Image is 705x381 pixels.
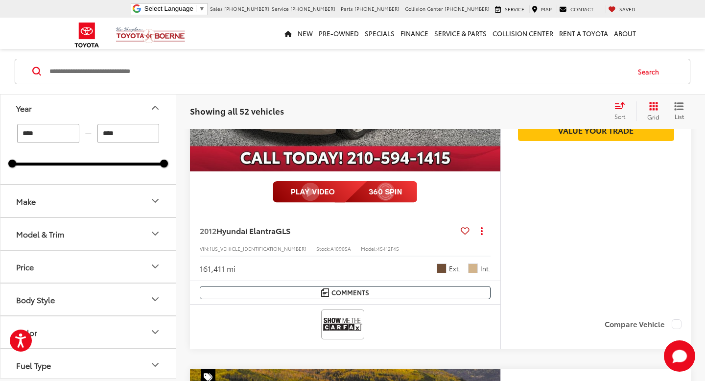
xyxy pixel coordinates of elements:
a: My Saved Vehicles [606,5,638,13]
span: [PHONE_NUMBER] [445,5,490,12]
a: Pre-Owned [316,18,362,49]
a: Specials [362,18,398,49]
img: full motion video [273,181,417,203]
div: 161,411 mi [200,263,235,274]
span: Sort [614,112,625,120]
span: List [674,112,684,120]
a: Service & Parts: Opens in a new tab [431,18,490,49]
a: Rent a Toyota [556,18,611,49]
button: MakeMake [0,185,177,217]
span: [US_VEHICLE_IDENTIFICATION_NUMBER] [210,245,306,252]
div: Fuel Type [16,360,51,370]
button: Fuel TypeFuel Type [0,349,177,381]
div: Year [149,102,161,114]
span: ▼ [199,5,205,12]
a: Home [282,18,295,49]
input: maximum [97,124,160,143]
img: Comments [321,288,329,297]
button: Toggle Chat Window [664,340,695,372]
img: Vic Vaughan Toyota of Boerne [116,26,186,44]
span: GLS [276,225,290,236]
button: Body StyleBody Style [0,284,177,315]
button: Model & TrimModel & Trim [0,218,177,250]
span: Int. [480,264,491,273]
span: Showing all 52 vehicles [190,105,284,117]
img: View CARFAX report [323,311,362,337]
span: 2012 [200,225,216,236]
a: About [611,18,639,49]
div: Color [16,328,37,337]
span: Grid [647,113,659,121]
button: Search [629,59,673,84]
span: 45412F45 [377,245,399,252]
button: Actions [473,222,491,239]
button: PricePrice [0,251,177,283]
span: Gold [437,263,446,273]
button: Comments [200,286,491,299]
button: YearYear [0,92,177,124]
label: Compare Vehicle [605,319,681,329]
div: Price [16,262,34,271]
span: A10905A [330,245,351,252]
span: — [82,129,94,138]
span: [PHONE_NUMBER] [354,5,399,12]
span: Service [272,5,289,12]
button: Select sort value [610,101,636,121]
span: dropdown dots [481,227,483,235]
button: ColorColor [0,316,177,348]
a: Select Language​ [144,5,205,12]
div: Model & Trim [16,229,64,238]
div: Year [16,103,32,113]
span: Model: [361,245,377,252]
button: Grid View [636,101,667,121]
span: Beige [468,263,478,273]
span: Comments [331,288,369,297]
div: Color [149,326,161,338]
a: Finance [398,18,431,49]
span: Contact [570,5,593,13]
a: Service [493,5,527,13]
span: Saved [619,5,635,13]
button: List View [667,101,691,121]
span: Hyundai Elantra [216,225,276,236]
span: Collision Center [405,5,443,12]
span: Stock: [316,245,330,252]
a: Collision Center [490,18,556,49]
img: Toyota [69,19,105,51]
span: Service [505,5,524,13]
span: Select Language [144,5,193,12]
div: Make [149,195,161,207]
div: Make [16,196,36,206]
input: minimum [17,124,79,143]
svg: Start Chat [664,340,695,372]
a: Map [529,5,554,13]
span: [PHONE_NUMBER] [224,5,269,12]
div: Fuel Type [149,359,161,371]
div: Body Style [16,295,55,304]
span: Ext. [449,264,461,273]
span: Map [541,5,552,13]
div: Model & Trim [149,228,161,239]
span: VIN: [200,245,210,252]
input: Search by Make, Model, or Keyword [48,60,629,83]
div: Body Style [149,293,161,305]
a: 2012Hyundai ElantraGLS [200,225,457,236]
span: Sales [210,5,223,12]
a: Contact [557,5,596,13]
a: New [295,18,316,49]
span: [PHONE_NUMBER] [290,5,335,12]
div: Price [149,261,161,272]
span: Parts [341,5,353,12]
a: Value Your Trade [518,119,674,141]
